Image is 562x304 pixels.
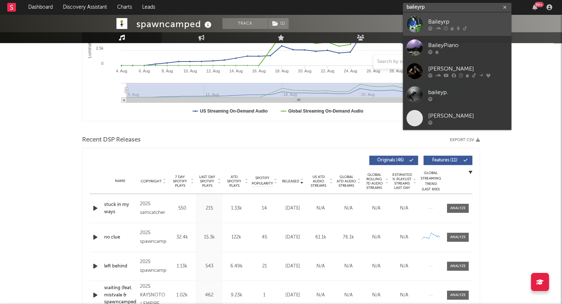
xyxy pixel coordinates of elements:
[428,64,508,73] div: [PERSON_NAME]
[428,158,461,162] span: Features ( 11 )
[392,263,416,270] div: N/A
[225,234,248,241] div: 122k
[403,3,511,12] input: Search for artists
[344,69,357,73] text: 24. Aug
[104,178,136,184] div: Name
[532,4,537,10] button: 99+
[428,88,508,97] div: baileyp.
[392,234,416,241] div: N/A
[403,83,511,106] a: baileyp.
[252,205,277,212] div: 14
[136,18,213,30] div: spawncamped
[281,205,305,212] div: [DATE]
[225,263,248,270] div: 6.49k
[140,229,167,246] div: 2025 spawncamped
[364,234,388,241] div: N/A
[170,292,194,299] div: 1.02k
[252,234,277,241] div: 45
[170,175,190,188] span: 7 Day Spotify Plays
[364,173,384,190] span: Global Rolling 7D Audio Streams
[82,136,141,144] span: Recent DSP Releases
[197,263,221,270] div: 543
[374,59,450,65] input: Search by song name or URL
[116,69,127,73] text: 4. Aug
[281,263,305,270] div: [DATE]
[392,205,416,212] div: N/A
[275,69,288,73] text: 18. Aug
[389,69,403,73] text: 28. Aug
[423,156,472,165] button: Features(11)
[139,69,150,73] text: 6. Aug
[104,263,136,270] a: left behind
[252,292,277,299] div: 1
[403,12,511,36] a: Baileyrp
[104,234,136,241] a: no clue
[197,292,221,299] div: 462
[336,175,356,188] span: Global ATD Audio Streams
[268,18,289,29] span: ( 1 )
[170,205,194,212] div: 550
[282,179,299,183] span: Released
[298,69,311,73] text: 20. Aug
[403,59,511,83] a: [PERSON_NAME]
[336,263,361,270] div: N/A
[336,234,361,241] div: 76.1k
[104,201,136,215] a: stuck in my ways
[308,175,328,188] span: US ATD Audio Streams
[336,205,361,212] div: N/A
[197,205,221,212] div: 215
[367,69,380,73] text: 26. Aug
[141,179,162,183] span: Copyright
[308,234,333,241] div: 61.1k
[308,205,333,212] div: N/A
[225,175,244,188] span: ATD Spotify Plays
[392,292,416,299] div: N/A
[170,234,194,241] div: 32.4k
[308,292,333,299] div: N/A
[229,69,243,73] text: 14. Aug
[428,17,508,26] div: Baileyrp
[281,234,305,241] div: [DATE]
[252,69,265,73] text: 16. Aug
[369,156,418,165] button: Originals(46)
[96,46,103,50] text: 2.5k
[364,292,388,299] div: N/A
[225,205,248,212] div: 1.33k
[428,111,508,120] div: [PERSON_NAME]
[321,69,334,73] text: 22. Aug
[225,292,248,299] div: 9.23k
[403,106,511,130] a: [PERSON_NAME]
[374,158,407,162] span: Originals ( 46 )
[308,263,333,270] div: N/A
[450,138,480,142] button: Export CSV
[420,170,442,192] div: Global Streaming Trend (Last 60D)
[281,292,305,299] div: [DATE]
[222,18,268,29] button: Track
[364,205,388,212] div: N/A
[200,109,268,114] text: US Streaming On-Demand Audio
[197,234,221,241] div: 15.3k
[364,263,388,270] div: N/A
[140,200,167,217] div: 2025 samcatcher
[535,2,544,7] div: 99 +
[252,263,277,270] div: 21
[252,176,273,186] span: Spotify Popularity
[403,36,511,59] a: BaileyPiano
[206,69,220,73] text: 12. Aug
[288,109,363,114] text: Global Streaming On-Demand Audio
[392,173,412,190] span: Estimated % Playlist Streams Last Day
[428,41,508,50] div: BaileyPiano
[140,258,167,275] div: 2025 spawncamped
[197,175,217,188] span: Last Day Spotify Plays
[183,69,197,73] text: 10. Aug
[162,69,173,73] text: 8. Aug
[268,18,289,29] button: (1)
[170,263,194,270] div: 1.13k
[336,292,361,299] div: N/A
